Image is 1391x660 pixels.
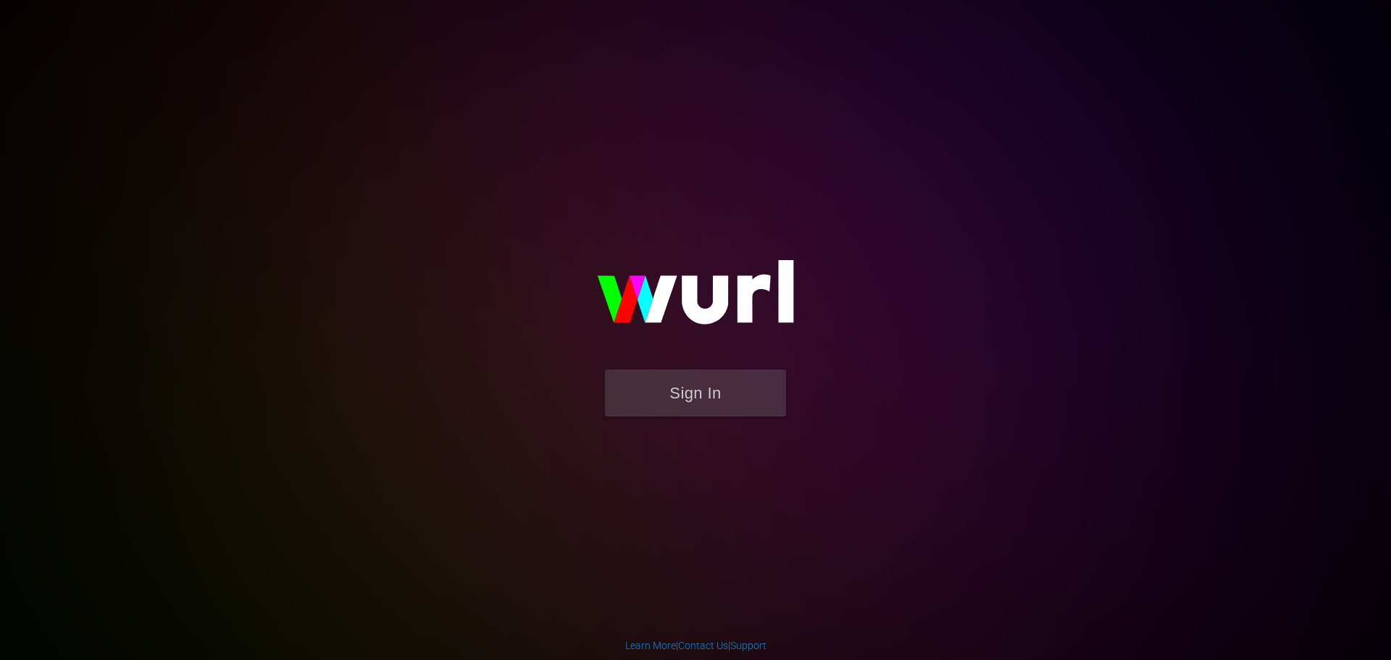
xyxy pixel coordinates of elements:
button: Sign In [605,369,786,417]
a: Contact Us [678,640,728,651]
a: Support [730,640,766,651]
img: wurl-logo-on-black-223613ac3d8ba8fe6dc639794a292ebdb59501304c7dfd60c99c58986ef67473.svg [551,229,840,369]
a: Learn More [625,640,676,651]
div: | | [625,638,766,653]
